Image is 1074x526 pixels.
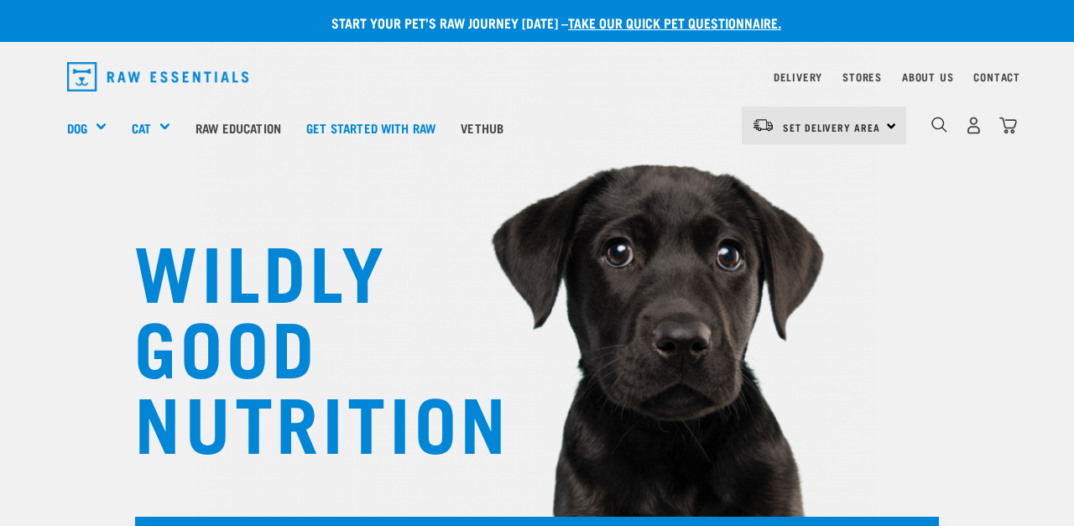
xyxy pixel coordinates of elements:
h1: WILDLY GOOD NUTRITION [134,231,470,457]
a: Delivery [774,74,822,80]
span: Set Delivery Area [783,124,880,130]
a: Dog [67,118,87,138]
a: Stores [842,74,882,80]
img: home-icon@2x.png [999,117,1017,134]
img: home-icon-1@2x.png [931,117,947,133]
a: Raw Education [183,94,294,161]
a: Get started with Raw [294,94,448,161]
img: van-moving.png [752,117,774,133]
img: user.png [965,117,983,134]
img: Raw Essentials Logo [67,62,248,91]
a: Vethub [448,94,516,161]
a: Cat [132,118,151,138]
a: Contact [973,74,1020,80]
a: About Us [902,74,953,80]
a: take our quick pet questionnaire. [568,18,781,26]
nav: dropdown navigation [54,55,1020,98]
